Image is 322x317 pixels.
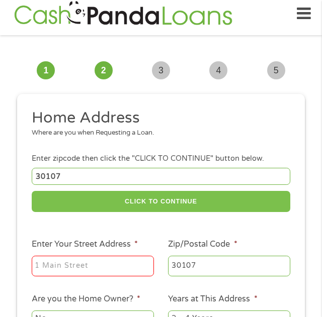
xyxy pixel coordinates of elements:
[37,61,55,79] span: 1
[152,61,170,79] span: 3
[168,239,237,250] label: Zip/Postal Code
[32,108,290,128] h2: Home Address
[32,153,290,164] div: Enter zipcode then click the "CLICK TO CONTINUE" button below.
[267,61,285,79] span: 5
[32,128,290,138] div: Where are you when Requesting a Loan.
[32,239,138,250] label: Enter Your Street Address
[95,61,113,79] span: 2
[32,168,290,184] input: Enter Zipcode (e.g 01510)
[32,294,140,304] label: Are you the Home Owner?
[209,61,227,79] span: 4
[32,191,290,213] button: CLICK TO CONTINUE
[32,256,154,277] input: 1 Main Street
[168,294,257,304] label: Years at This Address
